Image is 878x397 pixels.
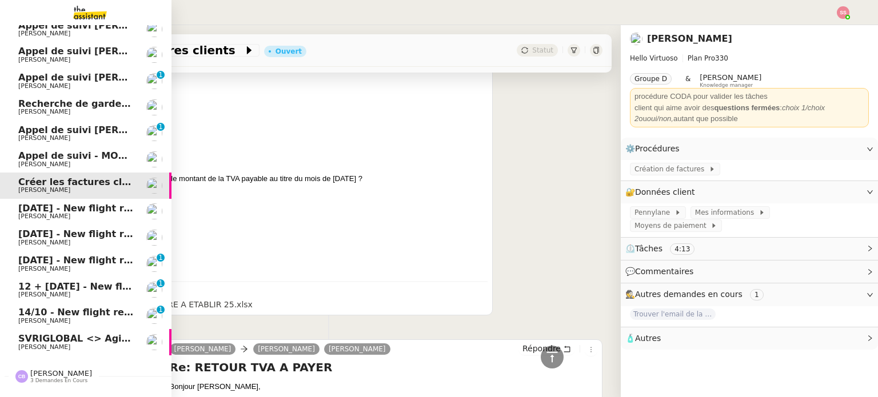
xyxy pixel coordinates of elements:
div: ⏲️Tâches 4:13 [621,238,878,260]
nz-tag: Groupe D [630,73,672,85]
p: Merci beaucoup, [60,210,488,222]
p: 1 [158,279,163,290]
span: 3 demandes en cours [30,378,87,384]
span: [PERSON_NAME] [18,265,70,272]
span: Knowledge manager [700,82,753,89]
div: Ouvert [276,48,302,55]
div: procédure CODA pour valider les tâches [634,91,864,102]
span: Recherche de garde meuble autour de [GEOGRAPHIC_DATA] [18,98,326,109]
p: Pourrais-tu s’il te plaît me donner le montant de la TVA payable au titre du mois de [DATE] ? [60,173,488,185]
a: [PERSON_NAME] [647,33,732,44]
span: Appel de suivi - MON RENOVATEUR LOCAL - [PERSON_NAME] [18,150,329,161]
span: [DATE] - New flight request - [PERSON_NAME] [18,228,254,239]
span: [DATE] - New flight request - [PERSON_NAME] [18,203,254,214]
span: [PERSON_NAME] [700,73,761,82]
img: users%2FC9SBsJ0duuaSgpQFj5LgoEX8n0o2%2Favatar%2Fec9d51b8-9413-4189-adfb-7be4d8c96a3c [146,308,162,324]
span: & [685,73,691,88]
div: 💬Commentaires [621,260,878,283]
span: [PERSON_NAME] [18,317,70,324]
img: users%2FC9SBsJ0duuaSgpQFj5LgoEX8n0o2%2Favatar%2Fec9d51b8-9413-4189-adfb-7be4d8c96a3c [146,282,162,298]
span: Commentaires [635,267,693,276]
span: Pennylane [634,207,675,218]
span: Autres demandes en cours [635,290,743,299]
button: Répondre [518,342,575,355]
img: svg [15,370,28,383]
img: users%2FlDmuo7YqqMXJgzDVJbaES5acHwn1%2Favatar%2F2021.08.31%20Photo%20Erwan%20Piano%20-%20Yellow%2... [146,178,162,194]
span: Répondre [522,343,561,354]
span: Trouver l'email de la directrice de branche [630,308,716,320]
span: [PERSON_NAME] [30,369,92,378]
span: Appel de suivi [PERSON_NAME] - GLOBAL POS [18,125,254,135]
h4: Re: RETOUR TVA A PAYER [170,359,597,375]
img: users%2FW4OQjB9BRtYK2an7yusO0WsYLsD3%2Favatar%2F28027066-518b-424c-8476-65f2e549ac29 [146,151,162,167]
span: [DATE] - New flight request - [PERSON_NAME] [18,255,254,266]
nz-tag: 4:13 [670,243,695,255]
nz-badge-sup: 1 [157,254,165,262]
a: [PERSON_NAME] [170,344,236,354]
span: [PERSON_NAME] [18,343,70,351]
span: [PERSON_NAME] [18,82,70,90]
span: 14/10 - New flight request - A Faz [18,307,191,318]
div: ⚙️Procédures [621,138,878,160]
p: 1 [158,254,163,264]
nz-badge-sup: 1 [157,71,165,79]
p: 1 [158,71,163,81]
span: Création de factures [634,163,709,175]
span: ⏲️ [625,244,704,253]
span: [PERSON_NAME] [18,161,70,168]
span: 🧴 [625,334,661,343]
span: Appel de suivi [PERSON_NAME] [18,46,179,57]
div: 🕵️Autres demandes en cours 1 [621,283,878,306]
img: users%2FLK22qrMMfbft3m7ot3tU7x4dNw03%2Favatar%2Fdef871fd-89c7-41f9-84a6-65c814c6ac6f [146,99,162,115]
img: users%2FW4OQjB9BRtYK2an7yusO0WsYLsD3%2Favatar%2F28027066-518b-424c-8476-65f2e549ac29 [146,47,162,63]
span: Moyens de paiement [634,220,711,231]
span: Procédures [635,144,680,153]
span: [PERSON_NAME] [18,212,70,220]
p: Erwan [60,247,488,259]
img: users%2FW4OQjB9BRtYK2an7yusO0WsYLsD3%2Favatar%2F28027066-518b-424c-8476-65f2e549ac29 [146,73,162,89]
nz-badge-sup: 1 [157,279,165,287]
a: [PERSON_NAME] [324,344,390,354]
span: [PERSON_NAME] [18,239,70,246]
p: 1 [158,306,163,316]
span: ⚙️ [625,142,685,155]
span: Autres [635,334,661,343]
p: 1 [158,123,163,133]
a: [PERSON_NAME] [253,344,320,354]
div: client qui aime avoir des : ou autant que possible [634,102,864,125]
img: users%2FlDmuo7YqqMXJgzDVJbaES5acHwn1%2Favatar%2F2021.08.31%20Photo%20Erwan%20Piano%20-%20Yellow%2... [630,33,642,45]
div: 🧴Autres [621,327,878,350]
img: users%2FXPWOVq8PDVf5nBVhDcXguS2COHE3%2Favatar%2F3f89dc26-16aa-490f-9632-b2fdcfc735a1 [146,334,162,350]
span: Tâches [635,244,663,253]
em: oui/non, [647,114,673,123]
span: [PERSON_NAME] [18,186,70,194]
img: users%2FW4OQjB9BRtYK2an7yusO0WsYLsD3%2Favatar%2F28027066-518b-424c-8476-65f2e549ac29 [146,21,162,37]
span: [PERSON_NAME] [18,56,70,63]
span: [PERSON_NAME] [18,108,70,115]
nz-tag: 1 [750,289,764,300]
span: Hello Virtuoso [630,54,678,62]
div: 🔐Données client [621,181,878,203]
span: [PERSON_NAME] [18,291,70,298]
span: SVRIGLOBAL <> Agile Capital Markets [18,333,215,344]
img: users%2FC9SBsJ0duuaSgpQFj5LgoEX8n0o2%2Favatar%2Fec9d51b8-9413-4189-adfb-7be4d8c96a3c [146,203,162,219]
app-user-label: Knowledge manager [700,73,761,88]
span: Appel de suivi [PERSON_NAME] [18,72,179,83]
img: users%2FC9SBsJ0duuaSgpQFj5LgoEX8n0o2%2Favatar%2Fec9d51b8-9413-4189-adfb-7be4d8c96a3c [146,256,162,272]
span: Appel de suivi [PERSON_NAME] - MDS PROJECT [18,20,260,31]
span: 🕵️ [625,290,768,299]
span: Statut [532,46,553,54]
span: 🔐 [625,186,700,199]
nz-badge-sup: 1 [157,306,165,314]
div: Bonjour [PERSON_NAME], [170,381,597,392]
img: svg [837,6,849,19]
span: Plan Pro [688,54,715,62]
nz-badge-sup: 1 [157,123,165,131]
p: Hello [PERSON_NAME], [60,99,488,110]
span: 💬 [625,267,699,276]
span: [PERSON_NAME] [18,134,70,142]
img: users%2FC9SBsJ0duuaSgpQFj5LgoEX8n0o2%2Favatar%2Fec9d51b8-9413-4189-adfb-7be4d8c96a3c [146,230,162,246]
span: [PERSON_NAME] [18,30,70,37]
span: Mes informations [695,207,759,218]
span: Créer les factures clients [18,177,147,187]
